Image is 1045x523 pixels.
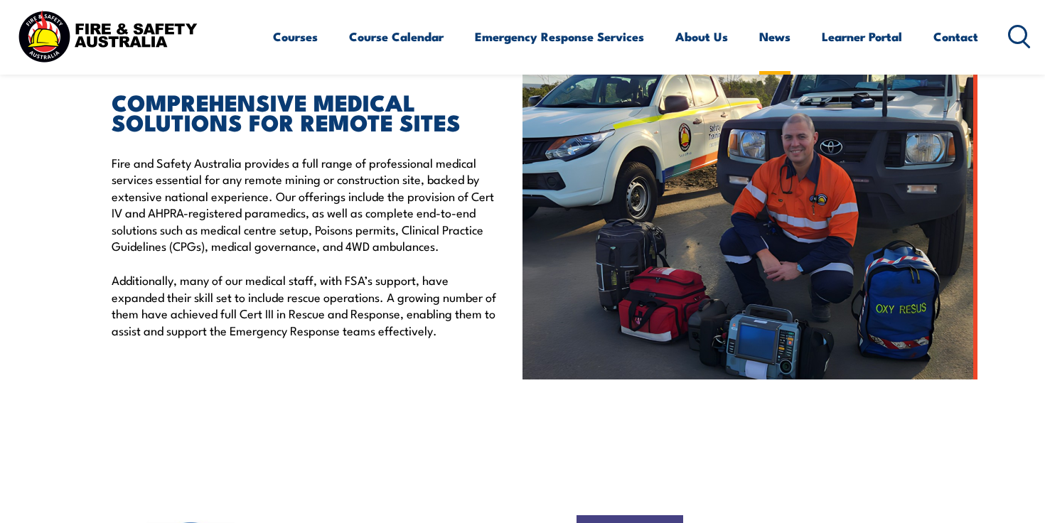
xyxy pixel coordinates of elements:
[822,18,902,55] a: Learner Portal
[112,92,501,131] h2: COMPREHENSIVE MEDICAL SOLUTIONS FOR REMOTE SITES
[522,56,977,379] img: Paramedic
[112,271,501,338] p: Additionally, many of our medical staff, with FSA’s support, have expanded their skill set to inc...
[475,18,644,55] a: Emergency Response Services
[759,18,791,55] a: News
[349,18,444,55] a: Course Calendar
[933,18,978,55] a: Contact
[675,18,728,55] a: About Us
[112,154,501,254] p: Fire and Safety Australia provides a full range of professional medical services essential for an...
[273,18,318,55] a: Courses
